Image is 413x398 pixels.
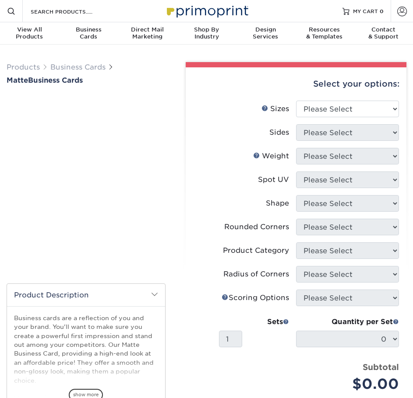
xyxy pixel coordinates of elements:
a: DesignServices [236,22,295,45]
img: Primoprint [163,1,251,20]
span: 0 [380,8,384,14]
div: Marketing [118,26,177,40]
div: Scoring Options [222,293,289,303]
div: Rounded Corners [224,222,289,232]
div: Industry [177,26,236,40]
span: Design [236,26,295,33]
a: BusinessCards [59,22,118,45]
span: Business [59,26,118,33]
span: Matte [7,76,28,84]
img: Business Cards 03 [90,251,112,273]
h1: Business Cards [7,76,166,84]
a: MatteBusiness Cards [7,76,166,84]
a: Contact& Support [354,22,413,45]
div: & Templates [295,26,354,40]
a: Direct MailMarketing [118,22,177,45]
input: SEARCH PRODUCTS..... [30,6,115,17]
div: $0.00 [303,374,399,395]
div: Select your options: [193,67,399,101]
div: Shape [266,198,289,209]
div: & Support [354,26,413,40]
img: Business Cards 01 [31,251,53,273]
div: Quantity per Set [296,317,399,327]
div: Services [236,26,295,40]
div: Weight [253,151,289,161]
strong: Subtotal [363,362,399,372]
a: Business Cards [50,63,106,71]
span: Resources [295,26,354,33]
span: Direct Mail [118,26,177,33]
a: Shop ByIndustry [177,22,236,45]
a: Resources& Templates [295,22,354,45]
h2: Product Description [7,284,165,306]
a: Products [7,63,40,71]
div: Radius of Corners [223,269,289,279]
span: MY CART [353,7,378,15]
div: Sizes [261,104,289,114]
div: Cards [59,26,118,40]
div: Sides [269,127,289,138]
div: Spot UV [258,175,289,185]
span: Contact [354,26,413,33]
img: Business Cards 04 [119,251,141,273]
div: Sets [219,317,289,327]
span: Shop By [177,26,236,33]
div: Product Category [223,245,289,256]
img: Business Cards 02 [60,251,82,273]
